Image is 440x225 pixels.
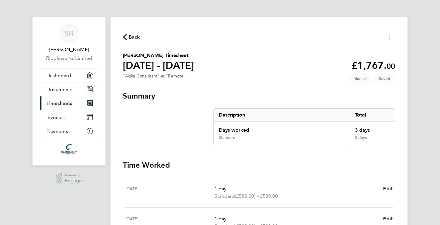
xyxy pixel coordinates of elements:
a: SB[PERSON_NAME] [40,24,98,53]
span: (£589.00) = [235,193,260,199]
a: Timesheets [40,96,98,110]
span: 00 [386,62,395,71]
div: Description [214,109,350,121]
h1: [DATE] - [DATE] [123,59,194,72]
nav: Main navigation [32,17,106,165]
span: Engage [65,178,82,183]
app-decimal: £1,767. [352,60,395,71]
span: Documents [46,86,72,92]
button: Timesheets Menu [384,32,395,42]
a: Go to home page [40,144,98,154]
button: Back [123,33,140,41]
div: Total [350,109,395,121]
div: Summary [214,108,395,145]
h2: [PERSON_NAME] Timesheet [123,52,194,59]
div: Standard [219,135,235,140]
span: Edit [383,186,393,192]
span: Dashboard [46,73,71,78]
span: Payments [46,128,68,134]
span: Invoices [46,114,65,120]
a: Documents [40,82,98,96]
p: 1 day [214,185,378,192]
a: Edit [383,215,393,223]
span: Back [129,33,140,41]
span: £589.00 [260,193,278,199]
h3: Time Worked [123,160,395,170]
span: Edit [383,216,393,222]
a: Powered byEngage [56,173,82,185]
a: Payments [40,124,98,138]
div: "Agile Consultant" at "Remote" [123,73,186,79]
a: Dashboard [40,68,98,82]
div: 3 days [350,135,395,145]
p: 1 day [214,215,378,223]
a: Rippleworks Limited [40,55,98,62]
span: This timesheet is Saved. [374,73,395,84]
h3: Summary [123,91,395,101]
a: Invoices [40,110,98,124]
span: Powered by [65,173,82,178]
div: Days worked [214,121,350,135]
span: This timesheet was manually created. [348,73,372,84]
div: [DATE] [125,185,214,200]
span: Standard [214,192,235,200]
span: Simon Burdett [40,46,98,53]
a: Edit [383,185,393,192]
span: SB [65,29,73,37]
img: claremontconsulting1-logo-retina.png [61,144,76,154]
span: Timesheets [46,100,72,106]
div: 3 days [350,121,395,135]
